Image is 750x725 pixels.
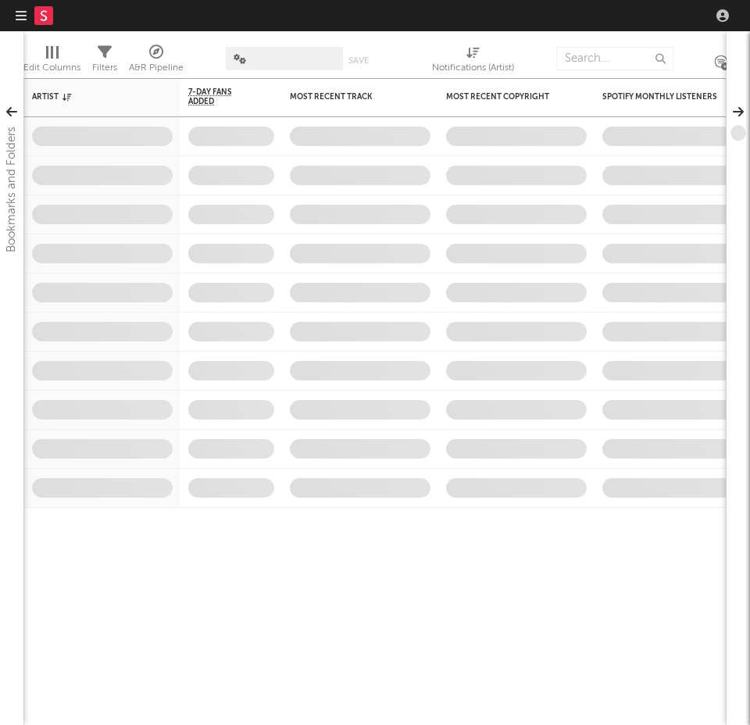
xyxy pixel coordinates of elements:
[290,92,407,102] div: Most Recent Track
[129,39,184,84] div: A&R Pipeline
[2,127,21,252] div: Bookmarks and Folders
[348,56,369,65] button: Save
[23,39,80,84] div: Edit Columns
[602,92,720,102] div: Spotify Monthly Listeners
[432,39,514,84] div: Notifications (Artist)
[92,59,117,77] div: Filters
[129,59,184,77] div: A&R Pipeline
[92,39,117,84] div: Filters
[23,59,80,77] div: Edit Columns
[188,87,251,106] span: 7-Day Fans Added
[32,92,149,102] div: Artist
[432,59,514,77] div: Notifications (Artist)
[446,92,563,102] div: Most Recent Copyright
[556,47,673,70] input: Search...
